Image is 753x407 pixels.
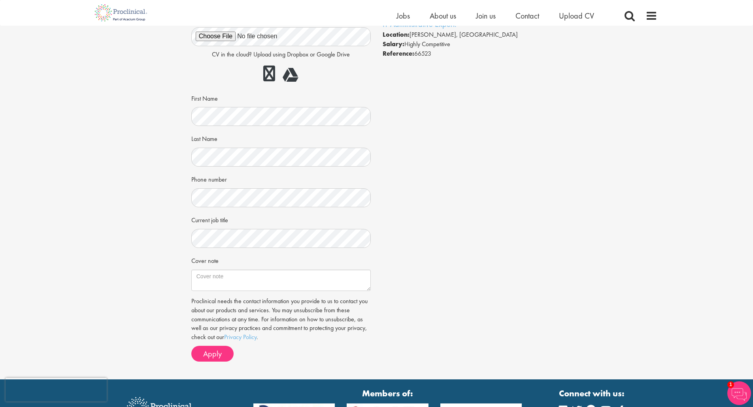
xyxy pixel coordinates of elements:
[191,92,218,103] label: First Name
[383,40,404,48] strong: Salary:
[383,49,414,58] strong: Reference:
[515,11,539,21] a: Contact
[191,50,371,59] p: CV in the cloud? Upload using Dropbox or Google Drive
[191,254,219,266] label: Cover note
[727,381,734,388] span: 1
[191,213,228,225] label: Current job title
[396,11,410,21] a: Jobs
[727,381,751,405] img: Chatbot
[191,346,234,362] button: Apply
[253,387,522,399] strong: Members of:
[224,333,257,341] a: Privacy Policy
[191,173,227,184] label: Phone number
[430,11,456,21] a: About us
[383,30,410,39] strong: Location:
[383,49,562,58] li: 66523
[203,349,222,359] span: Apply
[191,132,217,144] label: Last Name
[559,387,626,399] strong: Connect with us:
[383,19,457,29] a: IT Administrative Expert.
[476,11,496,21] a: Join us
[383,30,562,39] li: [PERSON_NAME], [GEOGRAPHIC_DATA]
[191,297,371,342] p: Proclinical needs the contact information you provide to us to contact you about our products and...
[6,378,107,401] iframe: reCAPTCHA
[383,39,562,49] li: Highly Competitive
[559,11,594,21] a: Upload CV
